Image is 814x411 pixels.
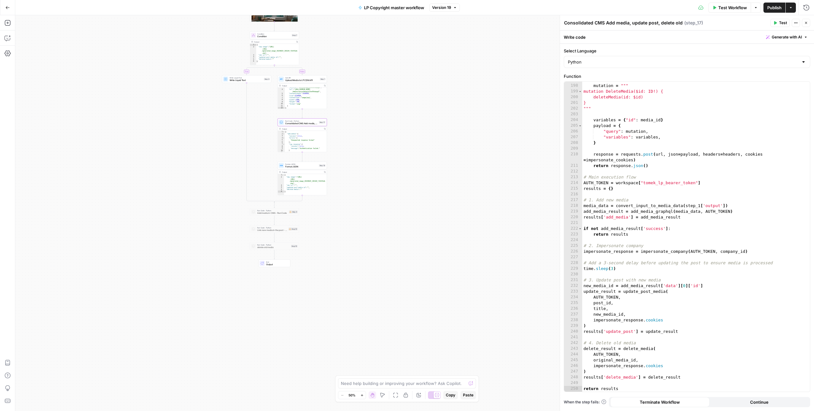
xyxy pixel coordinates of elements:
span: LP Copyright master workflow [364,4,424,11]
div: 5 [278,93,285,95]
button: Test [770,19,790,27]
div: 235 [564,300,582,306]
div: 200 [564,94,582,100]
div: 207 [564,134,582,140]
g: Edge from step_9 to step_7-conditional-end [247,83,275,203]
div: 5 [278,139,285,141]
span: Run Code · Python [257,209,288,212]
div: Step 7 [292,34,298,37]
div: 7 [278,143,285,145]
span: Format JSON [285,165,318,168]
div: 220 [564,214,582,220]
div: 3 [278,185,284,187]
div: 225 [564,243,582,249]
span: delete old media [257,246,290,249]
span: Upload Media to LP CDN API [285,79,319,82]
div: 250 [564,386,582,392]
div: 212 [564,169,582,174]
div: 218 [564,203,582,209]
span: Condition [257,33,290,35]
span: End [266,261,288,263]
span: Output [266,263,288,266]
div: 4 [278,137,285,139]
div: Format JSONFormat JSONStep 18Output{ "new image":"[URL] -[URL] /generated_image_20250925_203104_f... [278,162,327,195]
span: ( step_17 ) [684,20,703,26]
div: Output [282,128,322,130]
div: Output [282,171,322,173]
span: Test Workflow [718,4,747,11]
div: 208 [564,140,582,146]
span: Condition [257,35,290,38]
span: Write Liquid Text [230,79,263,82]
div: Step 15 [291,245,298,248]
div: 249 [564,380,582,386]
span: Toggle code folding, rows 222 through 223 [578,226,582,232]
div: 9 [278,101,285,103]
div: Write Liquid TextWrite Liquid TextStep 9 [222,75,271,83]
div: Output [282,84,322,87]
div: 229 [564,266,582,272]
span: Toggle code folding, rows 199 through 201 [578,89,582,94]
div: 215 [564,186,582,192]
g: Edge from step_3 to step_7 [274,22,275,31]
div: 231 [564,277,582,283]
span: Paste [463,392,473,398]
span: Terminate Workflow [640,399,680,405]
input: Python [568,59,798,65]
div: Step 10 [288,227,298,231]
div: Call APIUpload Media to LP CDN APIStep 1Output "objectId":"uxnzyo5ewpj6j3xe59sbqog5", "url":"[URL... [278,75,327,109]
div: 202 [564,106,582,111]
span: Write Liquid Text [230,77,263,79]
div: 211 [564,163,582,169]
div: 5 [278,189,284,191]
div: 6 [278,95,285,97]
div: 241 [564,334,582,340]
div: 10 [278,103,285,105]
div: Step 9 [264,78,270,81]
div: 198 [564,83,582,89]
span: Copy [446,392,455,398]
span: Run Code · Python [257,226,287,229]
div: 232 [564,283,582,289]
div: 210 [564,152,582,163]
div: 7 [278,97,285,99]
label: Select Language [564,48,810,54]
div: 6 [250,60,256,63]
button: Generate with AI [763,33,810,41]
div: 206 [564,129,582,134]
div: Step 18 [319,164,326,167]
div: 8 [278,145,285,148]
div: Run Code · PythonLink new media in the post - Run CodeStep 10 [250,225,299,233]
a: When the step fails: [564,399,606,405]
g: Edge from step_7-conditional-end to step_4 [274,202,275,208]
span: Consolidated CMS Add media, update post, delete old [285,122,318,125]
div: 216 [564,192,582,197]
div: 199 [564,89,582,94]
g: Edge from step_10 to step_15 [274,233,275,242]
div: 234 [564,294,582,300]
span: Link new media in the post - Run Code [257,229,287,232]
span: 50% [348,393,355,398]
div: 219 [564,209,582,214]
div: 222 [564,226,582,232]
span: Generate with AI [772,34,802,40]
div: 10 [278,150,285,152]
div: 238 [564,317,582,323]
div: 247 [564,369,582,374]
span: Toggle code folding, rows 2 through 11 [283,133,285,135]
div: 3 [278,135,285,137]
button: Paste [460,391,476,399]
div: 11 [278,105,285,107]
span: Toggle code folding, rows 1 through 6 [254,44,256,46]
div: Step 4 [289,210,298,213]
div: Step 17 [319,121,326,124]
div: 221 [564,220,582,226]
div: Step 1 [320,78,326,81]
div: 230 [564,272,582,277]
div: Write code [560,30,814,44]
span: Test [779,20,787,26]
div: 228 [564,260,582,266]
div: 3 [250,54,256,57]
span: Toggle code folding, rows 7 through 10 [283,143,285,145]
